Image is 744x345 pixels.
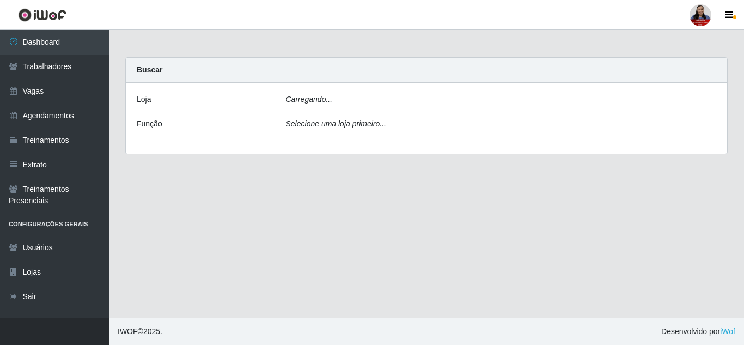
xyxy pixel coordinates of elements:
label: Função [137,118,162,130]
strong: Buscar [137,65,162,74]
a: iWof [720,327,735,336]
span: Desenvolvido por [661,326,735,337]
span: © 2025 . [118,326,162,337]
i: Selecione uma loja primeiro... [286,119,386,128]
span: IWOF [118,327,138,336]
img: CoreUI Logo [18,8,66,22]
label: Loja [137,94,151,105]
i: Carregando... [286,95,333,104]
